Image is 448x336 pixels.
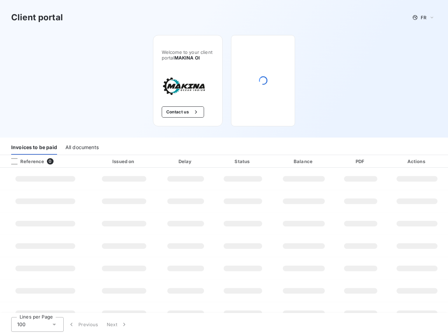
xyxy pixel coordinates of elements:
div: All documents [65,140,99,155]
div: Balance [273,158,334,165]
div: Actions [387,158,447,165]
span: 100 [17,321,26,328]
span: MAKINA OI [174,55,200,61]
button: Next [103,317,132,332]
div: Delay [159,158,212,165]
div: Invoices to be paid [11,140,57,155]
div: Reference [6,158,44,164]
h3: Client portal [11,11,63,24]
button: Contact us [162,106,204,118]
span: Welcome to your client portal [162,49,214,61]
button: Previous [64,317,103,332]
div: Status [215,158,271,165]
span: 0 [47,158,53,164]
div: Issued on [92,158,156,165]
div: PDF [337,158,385,165]
img: Company logo [162,77,206,95]
span: FR [421,15,426,20]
